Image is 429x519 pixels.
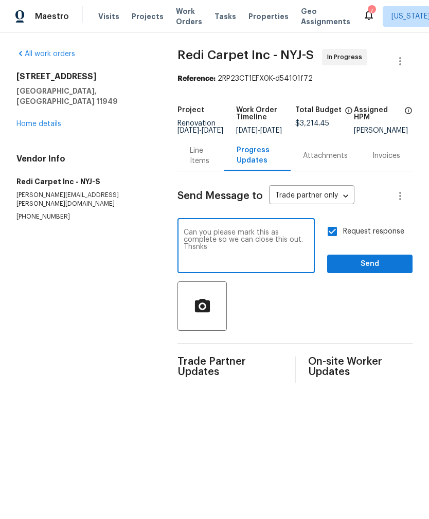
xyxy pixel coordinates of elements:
[177,49,314,61] span: Redi Carpet Inc - NYJ-S
[248,11,289,22] span: Properties
[16,154,153,164] h4: Vendor Info
[295,106,342,114] h5: Total Budget
[176,6,202,27] span: Work Orders
[327,52,366,62] span: In Progress
[16,191,153,208] p: [PERSON_NAME][EMAIL_ADDRESS][PERSON_NAME][DOMAIN_NAME]
[177,127,199,134] span: [DATE]
[177,106,204,114] h5: Project
[16,71,153,82] h2: [STREET_ADDRESS]
[98,11,119,22] span: Visits
[354,106,401,121] h5: Assigned HPM
[354,127,413,134] div: [PERSON_NAME]
[236,127,258,134] span: [DATE]
[260,127,282,134] span: [DATE]
[345,106,353,120] span: The total cost of line items that have been proposed by Opendoor. This sum includes line items th...
[303,151,348,161] div: Attachments
[190,146,212,166] div: Line Items
[16,212,153,221] p: [PHONE_NUMBER]
[308,356,413,377] span: On-site Worker Updates
[202,127,223,134] span: [DATE]
[16,120,61,128] a: Home details
[404,106,413,127] span: The hpm assigned to this work order.
[177,127,223,134] span: -
[368,6,375,16] div: 7
[372,151,400,161] div: Invoices
[236,106,295,121] h5: Work Order Timeline
[214,13,236,20] span: Tasks
[177,120,223,134] span: Renovation
[184,229,309,265] textarea: Can you please mark this as complete so we can close this out. Thsnks
[16,176,153,187] h5: Redi Carpet Inc - NYJ-S
[343,226,404,237] span: Request response
[335,258,404,271] span: Send
[237,145,278,166] div: Progress Updates
[301,6,350,27] span: Geo Assignments
[295,120,329,127] span: $3,214.45
[177,356,282,377] span: Trade Partner Updates
[177,191,263,201] span: Send Message to
[35,11,69,22] span: Maestro
[269,188,354,205] div: Trade partner only
[177,75,216,82] b: Reference:
[16,50,75,58] a: All work orders
[236,127,282,134] span: -
[177,74,413,84] div: 2RP23CT1EFX0K-d54101f72
[327,255,413,274] button: Send
[132,11,164,22] span: Projects
[16,86,153,106] h5: [GEOGRAPHIC_DATA], [GEOGRAPHIC_DATA] 11949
